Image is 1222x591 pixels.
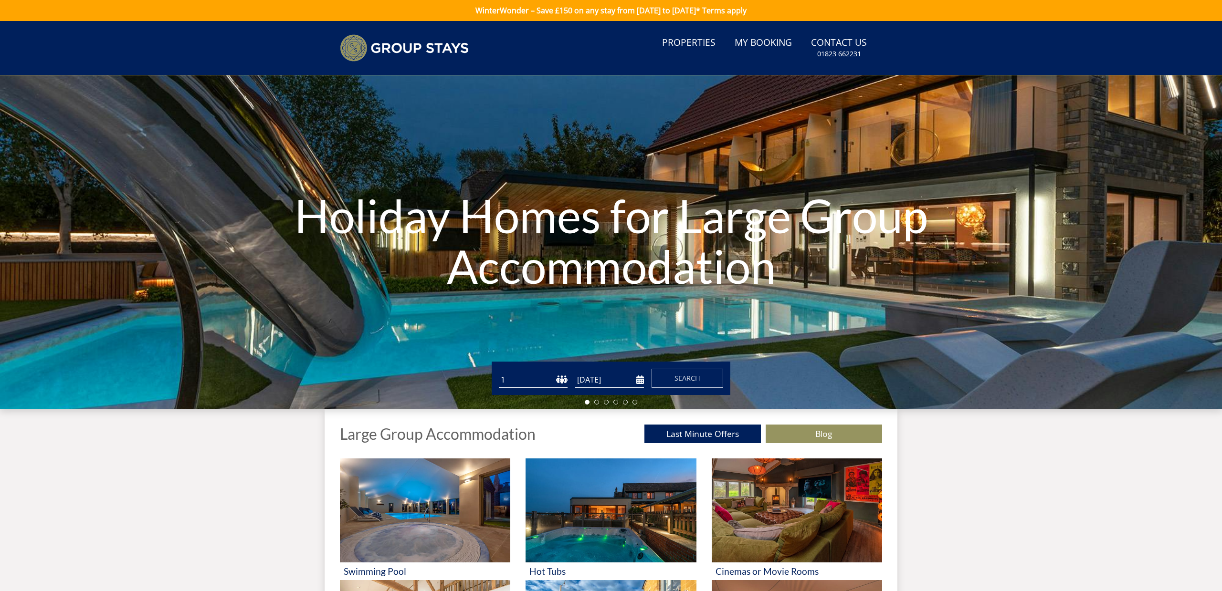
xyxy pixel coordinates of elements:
h3: Hot Tubs [529,566,692,576]
small: 01823 662231 [817,49,861,59]
button: Search [652,369,723,388]
img: 'Swimming Pool' - Large Group Accommodation Holiday Ideas [340,458,510,562]
a: Last Minute Offers [644,425,761,443]
a: Blog [766,425,882,443]
h3: Swimming Pool [344,566,506,576]
span: Search [674,373,700,383]
h3: Cinemas or Movie Rooms [716,566,878,576]
h1: Large Group Accommodation [340,425,536,442]
a: 'Hot Tubs' - Large Group Accommodation Holiday Ideas Hot Tubs [526,458,696,580]
a: Contact Us01823 662231 [807,32,871,63]
img: 'Cinemas or Movie Rooms' - Large Group Accommodation Holiday Ideas [712,458,882,562]
a: 'Swimming Pool' - Large Group Accommodation Holiday Ideas Swimming Pool [340,458,510,580]
a: Properties [658,32,719,54]
a: 'Cinemas or Movie Rooms' - Large Group Accommodation Holiday Ideas Cinemas or Movie Rooms [712,458,882,580]
a: My Booking [731,32,796,54]
h1: Holiday Homes for Large Group Accommodation [183,171,1039,310]
input: Arrival Date [575,372,644,388]
img: Group Stays [340,34,469,62]
img: 'Hot Tubs' - Large Group Accommodation Holiday Ideas [526,458,696,562]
